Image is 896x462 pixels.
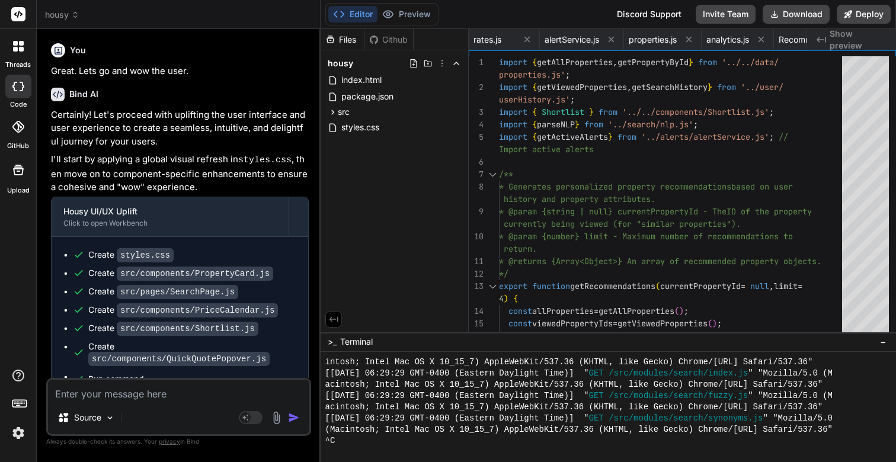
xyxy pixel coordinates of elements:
span: } [608,131,613,142]
div: 9 [469,206,484,218]
span: getViewedProperties [617,318,708,329]
span: } [575,119,580,130]
span: package.json [340,89,395,104]
span: * @returns {Array<Object>} An array of recommende [499,256,731,267]
span: " "Mozilla/5.0 (M [748,368,833,379]
span: Terminal [340,336,373,348]
span: d property objects. [731,256,821,267]
span: = [798,281,802,291]
p: Always double-check its answers. Your in Bind [46,436,311,447]
span: history and property attributes. [504,194,655,204]
span: acintosh; Intel Mac OS X 10_15_7) AppleWebKit/537.36 (KHTML, like Gecko) Chrome/[URL] Safari/537.36" [325,379,823,390]
span: allProperties [532,306,594,316]
span: import [499,82,527,92]
span: { [532,119,537,130]
img: settings [8,423,28,443]
div: 2 [469,81,484,94]
span: } [589,107,594,117]
span: currently being viewed (for "similar properties"). [504,219,741,229]
img: icon [288,412,300,423]
h6: Bind AI [69,88,98,100]
span: ; [693,119,698,130]
span: Import active alerts [499,144,594,155]
span: Run command [88,373,296,385]
span: getPropertyById [617,57,689,68]
span: /src/modules/search/synonyms.js [609,413,763,424]
span: ) [679,331,684,341]
div: Discord Support [610,5,689,24]
span: * @param {string | null} currentPropertyId - The [499,206,727,217]
span: acintosh; Intel Mac OS X 10_15_7) AppleWebKit/537.36 (KHTML, like Gecko) Chrome/[URL] Safari/537.36" [325,402,823,413]
span: ; [769,107,774,117]
span: '../../components/Shortlist.js' [622,107,769,117]
span: [[DATE] 06:29:29 GMT-0400 (Eastern Daylight Time)] " [325,390,589,402]
span: null [750,281,769,291]
span: getViewedProperties [537,82,627,92]
div: Create [88,322,258,335]
span: properties.js [629,34,677,46]
span: { [532,107,537,117]
span: return. [504,243,537,254]
span: function [532,281,570,291]
img: attachment [270,411,283,425]
span: rates.js [473,34,501,46]
span: ; [717,318,722,329]
span: import [499,119,527,130]
span: src [338,106,350,118]
div: Create [88,304,278,316]
span: = [594,331,599,341]
div: Create [88,267,273,280]
span: // [779,131,788,142]
code: src/components/PropertyCard.js [117,267,273,281]
span: ; [684,306,689,316]
span: { [513,293,518,304]
span: '../search/nlp.js' [608,119,693,130]
span: ; [769,131,774,142]
span: { [532,82,537,92]
span: >_ [328,336,337,348]
span: " "Mozilla/5.0 (M [748,390,833,402]
span: searchQueries [532,331,594,341]
span: userHistory.js' [499,94,570,105]
button: Download [763,5,830,24]
div: 10 [469,230,484,243]
p: I'll start by applying a global visual refresh in , then move on to component-specific enhancemen... [51,153,309,194]
span: privacy [159,438,180,445]
span: from [599,107,617,117]
div: 6 [469,156,484,168]
button: Preview [377,6,436,23]
code: src/components/Shortlist.js [117,322,258,336]
p: Great. Lets go and wow the user. [51,65,309,78]
span: = [613,318,617,329]
span: styles.css [340,120,380,134]
img: Pick Models [105,413,115,423]
span: GET [589,413,604,424]
span: const [508,306,532,316]
span: } [689,57,693,68]
span: from [717,82,736,92]
button: − [878,332,889,351]
span: export [499,281,527,291]
div: 1 [469,56,484,69]
span: '../user/ [741,82,783,92]
span: Show preview [830,28,887,52]
span: /src/modules/search/fuzzy.js [609,390,748,402]
h6: You [70,44,86,56]
span: GET [589,368,604,379]
span: , [613,57,617,68]
div: 13 [469,280,484,293]
label: threads [5,60,31,70]
span: ( [674,306,679,316]
div: Click to collapse the range. [485,280,500,293]
span: /src/modules/search/index.js [609,368,748,379]
span: { [532,57,537,68]
span: from [698,57,717,68]
span: intosh; Intel Mac OS X 10_15_7) AppleWebKit/537.36 (KHTML, like Gecko) Chrome/[URL] Safari/537.36" [325,357,813,368]
div: 4 [469,118,484,131]
span: currentPropertyId [660,281,741,291]
span: housy [328,57,353,69]
span: ) [679,306,684,316]
span: '../../data/ [722,57,779,68]
span: Shortlist [542,107,584,117]
span: import [499,131,527,142]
